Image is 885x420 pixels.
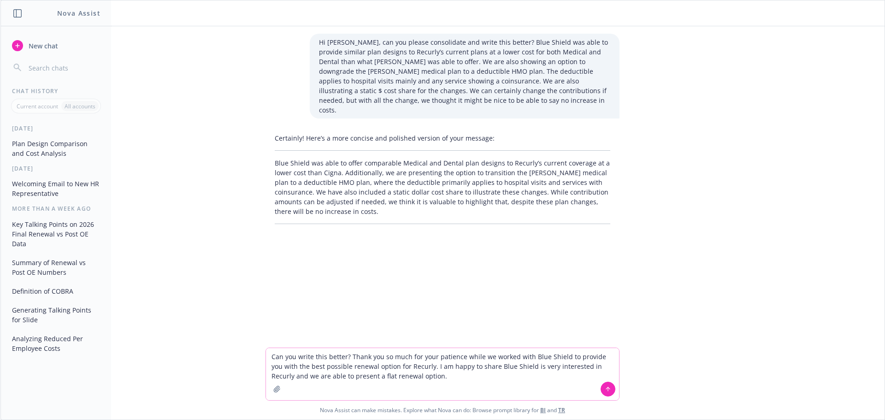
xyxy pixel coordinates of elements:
textarea: Can you write this better? Thank you so much for your patience while we worked with Blue Shield t... [266,348,619,400]
h1: Nova Assist [57,8,100,18]
div: Chat History [1,87,111,95]
button: Analyzing Reduced Per Employee Costs [8,331,104,356]
button: Key Talking Points on 2026 Final Renewal vs Post OE Data [8,217,104,251]
a: BI [540,406,546,414]
span: New chat [27,41,58,51]
div: [DATE] [1,165,111,172]
button: New chat [8,37,104,54]
div: [DATE] [1,124,111,132]
button: Plan Design Comparison and Cost Analysis [8,136,104,161]
button: Definition of COBRA [8,284,104,299]
span: Nova Assist can make mistakes. Explore what Nova can do: Browse prompt library for and [4,401,881,420]
a: TR [558,406,565,414]
div: More than a week ago [1,205,111,213]
button: Welcoming Email to New HR Representative [8,176,104,201]
p: Certainly! Here’s a more concise and polished version of your message: [275,133,610,143]
p: All accounts [65,102,95,110]
button: Summary of Renewal vs Post OE Numbers [8,255,104,280]
button: Generating Talking Points for Slide [8,302,104,327]
input: Search chats [27,61,100,74]
p: Blue Shield was able to offer comparable Medical and Dental plan designs to Recurly’s current cov... [275,158,610,216]
p: Current account [17,102,58,110]
p: Hi [PERSON_NAME], can you please consolidate and write this better? Blue Shield was able to provi... [319,37,610,115]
